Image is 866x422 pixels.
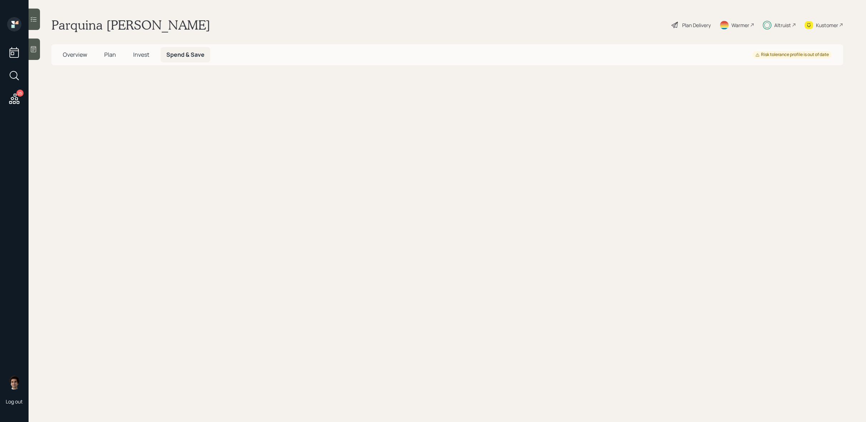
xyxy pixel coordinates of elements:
[816,21,838,29] div: Kustomer
[133,51,149,59] span: Invest
[104,51,116,59] span: Plan
[731,21,749,29] div: Warmer
[16,90,24,97] div: 25
[755,52,829,58] div: Risk tolerance profile is out of date
[774,21,791,29] div: Altruist
[63,51,87,59] span: Overview
[7,375,21,390] img: harrison-schaefer-headshot-2.png
[6,398,23,405] div: Log out
[682,21,711,29] div: Plan Delivery
[166,51,205,59] span: Spend & Save
[51,17,210,33] h1: Parquina [PERSON_NAME]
